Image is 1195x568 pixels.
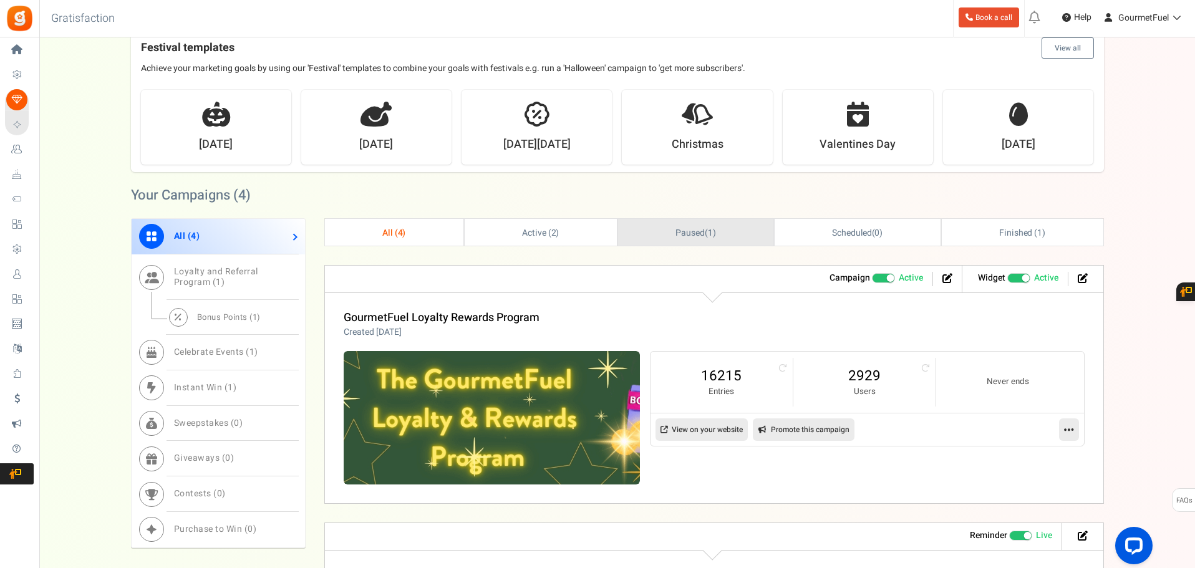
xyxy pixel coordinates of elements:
span: ( ) [832,226,883,239]
a: 16215 [663,366,780,386]
span: 4 [191,229,196,243]
strong: Christmas [672,137,723,153]
span: 1 [1037,226,1042,239]
span: All ( ) [382,226,406,239]
span: 4 [238,185,246,205]
h3: Gratisfaction [37,6,128,31]
p: Created [DATE] [344,326,539,339]
strong: [DATE] [1002,137,1035,153]
strong: [DATE] [199,137,233,153]
li: Widget activated [969,272,1068,286]
span: 0 [248,522,253,536]
span: Contests ( ) [174,487,226,500]
button: View all [1042,37,1094,59]
span: 1 [708,226,713,239]
strong: Reminder [970,529,1007,542]
a: Help [1057,7,1096,27]
span: Instant Win ( ) [174,381,237,394]
strong: Campaign [830,271,870,284]
span: Help [1071,11,1091,24]
span: 0 [874,226,879,239]
span: Sweepstakes ( ) [174,416,243,430]
span: 1 [253,311,258,323]
span: 0 [234,416,239,430]
span: 1 [228,381,233,394]
a: Book a call [959,7,1019,27]
small: Never ends [949,376,1067,388]
span: Paused [675,226,705,239]
span: Active [1034,272,1058,284]
small: Entries [663,386,780,398]
span: Live [1036,529,1052,542]
span: Celebrate Events ( ) [174,345,258,359]
span: ( ) [675,226,716,239]
span: Bonus Points ( ) [197,311,261,323]
span: 1 [216,276,221,289]
h4: Festival templates [141,37,1094,59]
span: 4 [398,226,403,239]
span: GourmetFuel [1118,11,1169,24]
p: Achieve your marketing goals by using our 'Festival' templates to combine your goals with festiva... [141,62,1094,75]
strong: Valentines Day [820,137,896,153]
span: 0 [225,451,231,465]
span: Finished ( ) [999,226,1045,239]
a: GourmetFuel Loyalty Rewards Program [344,309,539,326]
span: 0 [217,487,223,500]
strong: [DATE] [359,137,393,153]
span: Purchase to Win ( ) [174,522,257,536]
img: Gratisfaction [6,4,34,32]
h2: Your Campaigns ( ) [131,189,251,201]
span: Loyalty and Referral Program ( ) [174,265,258,289]
span: 2 [551,226,556,239]
a: 2929 [806,366,923,386]
strong: [DATE][DATE] [503,137,571,153]
span: Active [899,272,923,284]
strong: Widget [978,271,1005,284]
a: View on your website [656,418,748,441]
span: 1 [249,345,255,359]
span: FAQs [1176,489,1193,513]
span: Active ( ) [522,226,559,239]
a: Promote this campaign [753,418,854,441]
span: Scheduled [832,226,872,239]
small: Users [806,386,923,398]
span: All ( ) [174,229,200,243]
span: Giveaways ( ) [174,451,235,465]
